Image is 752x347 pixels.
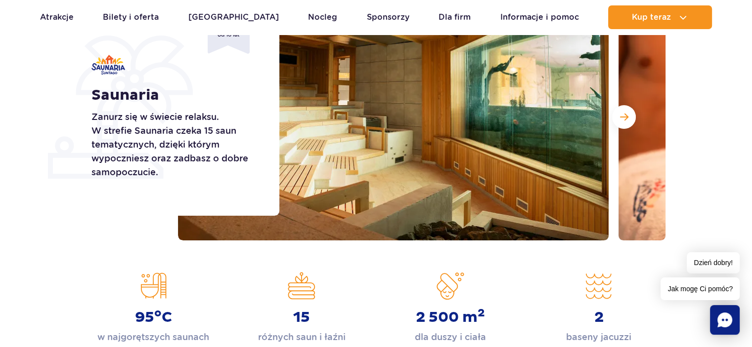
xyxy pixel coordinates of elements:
[154,306,162,320] sup: o
[632,13,671,22] span: Kup teraz
[135,308,172,326] strong: 95 C
[608,5,712,29] button: Kup teraz
[415,330,486,344] p: dla duszy i ciała
[40,5,74,29] a: Atrakcje
[103,5,159,29] a: Bilety i oferta
[594,308,603,326] strong: 2
[293,308,310,326] strong: 15
[208,16,250,54] div: Strefa od 16 lat
[91,86,257,104] h1: Saunaria
[367,5,409,29] a: Sponsorzy
[188,5,279,29] a: [GEOGRAPHIC_DATA]
[416,308,485,326] strong: 2 500 m
[97,330,209,344] p: w najgorętszych saunach
[566,330,631,344] p: baseny jacuzzi
[308,5,337,29] a: Nocleg
[439,5,471,29] a: Dla firm
[687,252,740,273] span: Dzień dobry!
[91,110,257,179] p: Zanurz się w świecie relaksu. W strefie Saunaria czeka 15 saun tematycznych, dzięki którym wypocz...
[500,5,579,29] a: Informacje i pomoc
[661,277,740,300] span: Jak mogę Ci pomóc?
[710,305,740,335] div: Chat
[478,306,485,320] sup: 2
[612,105,636,129] button: Następny slajd
[91,55,125,75] img: Saunaria
[258,330,346,344] p: różnych saun i łaźni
